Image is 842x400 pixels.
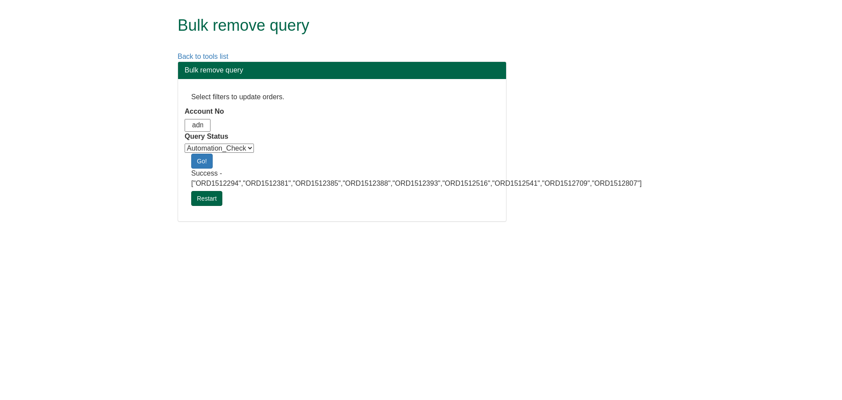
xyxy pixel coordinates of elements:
p: Select filters to update orders. [191,92,493,102]
a: Go! [191,154,213,169]
span: Success - ["ORD1512294","ORD1512381","ORD1512385","ORD1512388","ORD1512393","ORD1512516","ORD1512... [191,169,642,187]
a: Back to tools list [178,53,228,60]
h1: Bulk remove query [178,17,645,34]
a: Restart [191,191,222,206]
h3: Bulk remove query [185,66,499,74]
label: Query Status [185,132,228,142]
label: Account No [185,107,224,117]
